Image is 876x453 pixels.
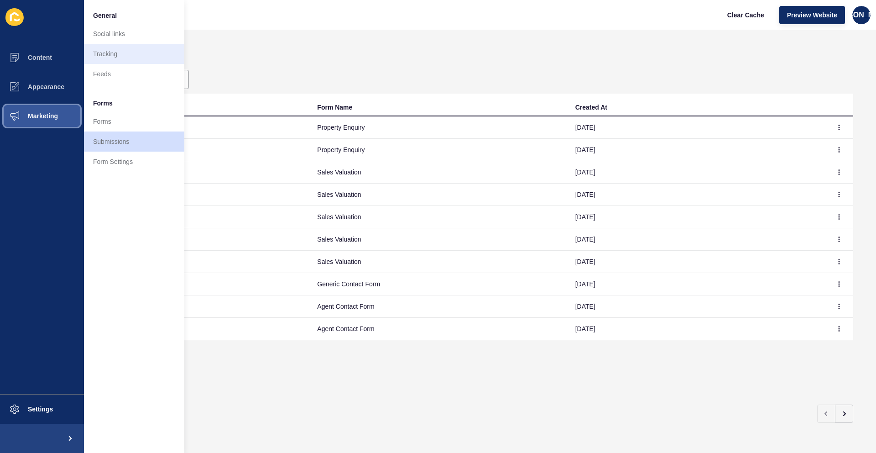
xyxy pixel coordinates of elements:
[568,251,826,273] td: [DATE]
[575,103,607,112] div: Created At
[568,228,826,251] td: [DATE]
[310,116,568,139] td: Property Enquiry
[310,273,568,295] td: Generic Contact Form
[727,11,764,20] span: Clear Cache
[568,139,826,161] td: [DATE]
[310,318,568,340] td: Agent Contact Form
[568,206,826,228] td: [DATE]
[568,161,826,184] td: [DATE]
[779,6,845,24] button: Preview Website
[317,103,352,112] div: Form Name
[93,11,117,20] span: General
[84,152,184,172] a: Form Settings
[84,111,184,132] a: Forms
[52,53,853,65] h1: Submissions
[310,184,568,206] td: Sales Valuation
[568,318,826,340] td: [DATE]
[787,11,837,20] span: Preview Website
[310,161,568,184] td: Sales Valuation
[84,24,184,44] a: Social links
[310,295,568,318] td: Agent Contact Form
[84,44,184,64] a: Tracking
[310,228,568,251] td: Sales Valuation
[93,99,113,108] span: Forms
[568,184,826,206] td: [DATE]
[84,132,184,152] a: Submissions
[568,116,826,139] td: [DATE]
[310,251,568,273] td: Sales Valuation
[84,64,184,84] a: Feeds
[568,273,826,295] td: [DATE]
[720,6,772,24] button: Clear Cache
[310,206,568,228] td: Sales Valuation
[568,295,826,318] td: [DATE]
[310,139,568,161] td: Property Enquiry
